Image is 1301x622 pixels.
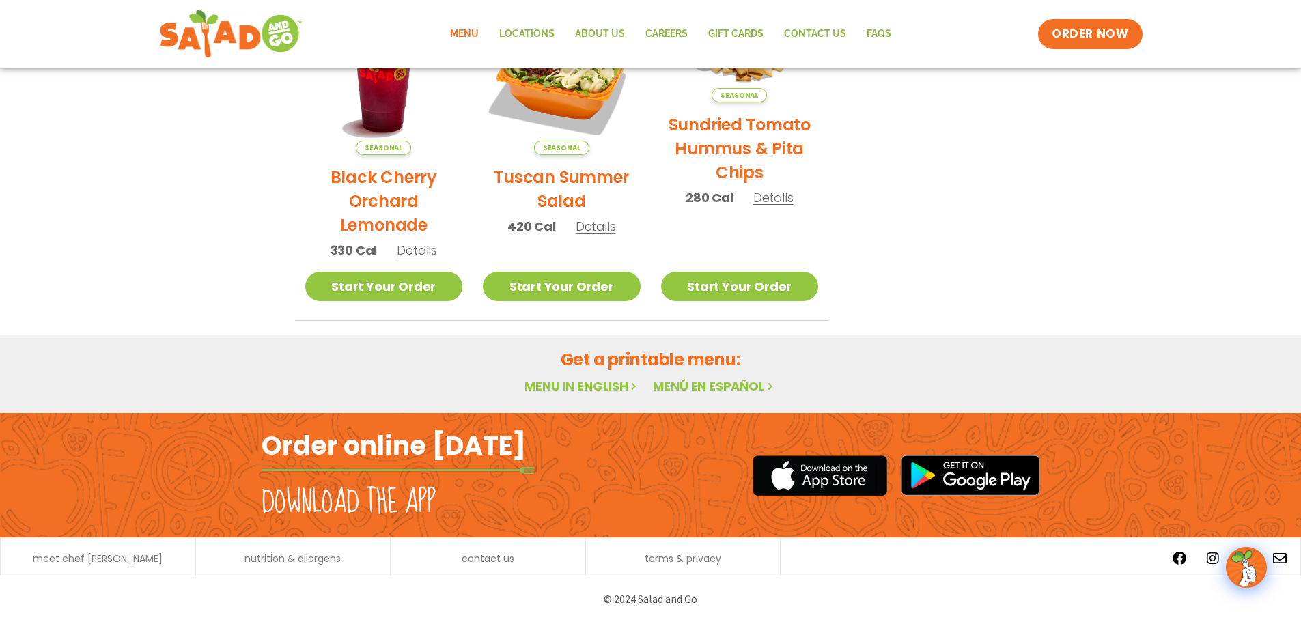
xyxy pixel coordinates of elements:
a: Careers [635,18,698,50]
a: contact us [462,554,514,563]
span: ORDER NOW [1052,26,1128,42]
span: Seasonal [712,88,767,102]
a: Contact Us [774,18,856,50]
span: Details [397,242,437,259]
p: © 2024 Salad and Go [268,590,1033,608]
h2: Black Cherry Orchard Lemonade [305,165,463,237]
a: nutrition & allergens [244,554,341,563]
h2: Sundried Tomato Hummus & Pita Chips [661,113,819,184]
span: Seasonal [356,141,411,155]
a: About Us [565,18,635,50]
a: meet chef [PERSON_NAME] [33,554,163,563]
span: Seasonal [534,141,589,155]
a: Locations [489,18,565,50]
span: 330 Cal [331,241,378,259]
nav: Menu [440,18,901,50]
img: google_play [901,455,1040,496]
a: Start Your Order [483,272,641,301]
a: terms & privacy [645,554,721,563]
h2: Download the app [262,483,436,522]
a: Menú en español [653,378,776,395]
span: 420 Cal [507,217,556,236]
a: ORDER NOW [1038,19,1142,49]
a: FAQs [856,18,901,50]
img: wpChatIcon [1227,548,1265,586]
h2: Tuscan Summer Salad [483,165,641,213]
span: 280 Cal [686,188,733,207]
a: Start Your Order [661,272,819,301]
a: GIFT CARDS [698,18,774,50]
h2: Get a printable menu: [295,348,1007,371]
h2: Order online [DATE] [262,429,526,462]
img: fork [262,466,535,474]
img: new-SAG-logo-768×292 [159,7,303,61]
a: Start Your Order [305,272,463,301]
a: Menu [440,18,489,50]
span: Details [576,218,616,235]
span: Details [753,189,794,206]
a: Menu in English [524,378,639,395]
img: appstore [753,453,887,498]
